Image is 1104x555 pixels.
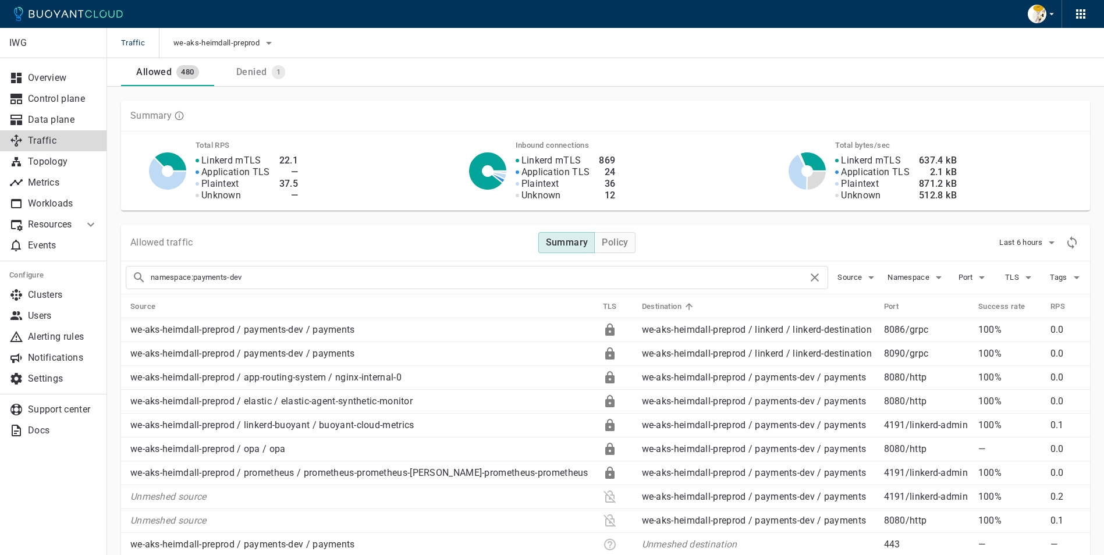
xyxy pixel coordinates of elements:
[130,302,155,311] h5: Source
[1050,419,1081,431] p: 0.1
[837,273,864,282] span: Source
[841,178,879,190] p: Plaintext
[1050,348,1081,360] p: 0.0
[884,491,969,503] p: 4191 / linkerd-admin
[130,491,594,503] p: Unmeshed source
[28,198,98,209] p: Workloads
[130,372,402,383] a: we-aks-heimdall-preprod / app-routing-system / nginx-internal-0
[1028,5,1046,23] img: Shakaib Arif
[130,515,594,526] p: Unmeshed source
[999,234,1059,251] button: Last 6 hours
[642,515,867,526] a: we-aks-heimdall-preprod / payments-dev / payments
[978,539,1041,550] p: —
[599,166,615,178] h4: 24
[884,372,969,383] p: 8080 / http
[151,269,808,286] input: Search
[201,166,270,178] p: Application TLS
[279,166,299,178] h4: —
[642,324,872,335] a: we-aks-heimdall-preprod / linkerd / linkerd-destination
[130,324,355,335] a: we-aks-heimdall-preprod / payments-dev / payments
[919,178,957,190] h4: 871.2 kB
[1005,273,1021,282] span: TLS
[1050,515,1081,526] p: 0.1
[599,155,615,166] h4: 869
[978,467,1041,479] p: 100%
[642,348,872,359] a: we-aks-heimdall-preprod / linkerd / linkerd-destination
[28,310,98,322] p: Users
[642,467,867,478] a: we-aks-heimdall-preprod / payments-dev / payments
[28,240,98,251] p: Events
[1050,396,1081,407] p: 0.0
[955,269,992,286] button: Port
[1050,273,1069,282] span: Tags
[28,114,98,126] p: Data plane
[130,237,193,248] p: Allowed traffic
[603,538,617,552] div: Unknown
[279,190,299,201] h4: —
[642,396,867,407] a: we-aks-heimdall-preprod / payments-dev / payments
[978,324,1041,336] p: 100%
[1050,372,1081,383] p: 0.0
[642,443,867,454] a: we-aks-heimdall-preprod / payments-dev / payments
[28,177,98,188] p: Metrics
[837,269,878,286] button: Source
[28,93,98,105] p: Control plane
[214,58,307,86] a: Denied1
[1063,234,1081,251] div: Refresh metrics
[884,348,969,360] p: 8090 / grpc
[201,190,241,201] p: Unknown
[603,490,617,504] div: Plaintext
[279,178,299,190] h4: 37.5
[884,419,969,431] p: 4191 / linkerd-admin
[521,155,581,166] p: Linkerd mTLS
[884,539,969,550] p: 443
[1050,443,1081,455] p: 0.0
[603,514,617,528] div: Plaintext
[603,302,617,311] h5: TLS
[546,237,588,248] h4: Summary
[130,419,414,431] a: we-aks-heimdall-preprod / linkerd-buoyant / buoyant-cloud-metrics
[28,425,98,436] p: Docs
[978,491,1041,503] p: 100%
[599,178,615,190] h4: 36
[279,155,299,166] h4: 22.1
[919,190,957,201] h4: 512.8 kB
[884,396,969,407] p: 8080 / http
[538,232,595,253] button: Summary
[121,58,214,86] a: Allowed480
[642,491,867,502] a: we-aks-heimdall-preprod / payments-dev / payments
[978,419,1041,431] p: 100%
[1050,491,1081,503] p: 0.2
[1050,324,1081,336] p: 0.0
[919,166,957,178] h4: 2.1 kB
[978,302,1025,311] h5: Success rate
[173,34,276,52] button: we-aks-heimdall-preprod
[201,155,261,166] p: Linkerd mTLS
[978,348,1041,360] p: 100%
[130,301,171,312] span: Source
[888,273,932,282] span: Namespace
[642,419,867,431] a: we-aks-heimdall-preprod / payments-dev / payments
[176,67,198,77] span: 480
[599,190,615,201] h4: 12
[884,467,969,479] p: 4191 / linkerd-admin
[130,443,286,454] a: we-aks-heimdall-preprod / opa / opa
[121,28,159,58] span: Traffic
[28,135,98,147] p: Traffic
[173,38,262,48] span: we-aks-heimdall-preprod
[978,396,1041,407] p: 100%
[28,72,98,84] p: Overview
[884,515,969,526] p: 8080 / http
[594,232,635,253] button: Policy
[521,178,559,190] p: Plaintext
[130,396,413,407] a: we-aks-heimdall-preprod / elastic / elastic-agent-synthetic-monitor
[232,62,267,78] div: Denied
[130,539,355,550] a: we-aks-heimdall-preprod / payments-dev / payments
[884,443,969,455] p: 8080 / http
[28,373,98,385] p: Settings
[841,190,881,201] p: Unknown
[28,404,98,415] p: Support center
[28,156,98,168] p: Topology
[642,372,867,383] a: we-aks-heimdall-preprod / payments-dev / payments
[9,271,98,280] h5: Configure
